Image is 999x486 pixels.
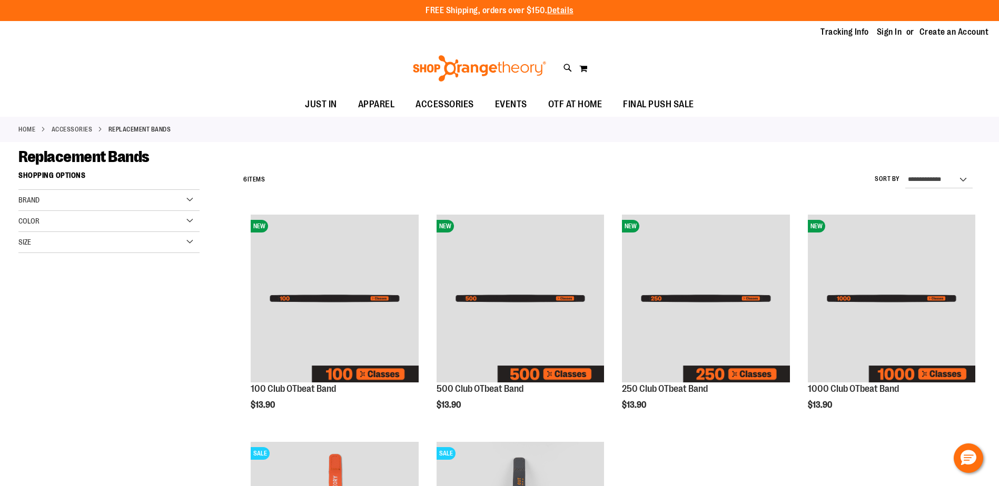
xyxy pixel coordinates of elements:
[622,400,648,410] span: $13.90
[348,93,405,117] a: APPAREL
[358,93,395,116] span: APPAREL
[803,209,981,431] div: product
[808,383,899,394] a: 1000 Club OTbeat Band
[18,196,39,204] span: Brand
[251,215,418,382] img: Image of 100 Club OTbeat Band
[431,209,609,431] div: product
[622,383,708,394] a: 250 Club OTbeat Band
[426,5,573,17] p: FREE Shipping, orders over $150.
[243,171,265,188] h2: Items
[617,209,795,431] div: product
[548,93,602,116] span: OTF AT HOME
[251,215,418,383] a: Image of 100 Club OTbeat BandNEW
[437,215,604,382] img: Image of 500 Club OTbeat Band
[437,400,462,410] span: $13.90
[808,215,975,383] a: Image of 1000 Club OTbeat BandNEW
[875,175,900,184] label: Sort By
[437,215,604,383] a: Image of 500 Club OTbeat BandNEW
[245,209,423,431] div: product
[623,93,694,116] span: FINAL PUSH SALE
[52,125,93,134] a: ACCESSORIES
[622,215,789,382] img: Image of 250 Club OTbeat Band
[547,6,573,15] a: Details
[437,447,456,460] span: SALE
[405,93,484,116] a: ACCESSORIES
[251,400,276,410] span: $13.90
[808,400,834,410] span: $13.90
[622,220,639,232] span: NEW
[251,220,268,232] span: NEW
[437,220,454,232] span: NEW
[877,26,902,38] a: Sign In
[251,447,270,460] span: SALE
[808,215,975,382] img: Image of 1000 Club OTbeat Band
[437,383,523,394] a: 500 Club OTbeat Band
[612,93,705,117] a: FINAL PUSH SALE
[305,93,337,116] span: JUST IN
[954,443,983,473] button: Hello, have a question? Let’s chat.
[484,93,538,117] a: EVENTS
[919,26,989,38] a: Create an Account
[251,383,336,394] a: 100 Club OTbeat Band
[18,217,39,225] span: Color
[243,176,248,183] span: 6
[18,166,200,190] strong: Shopping Options
[538,93,613,117] a: OTF AT HOME
[18,125,35,134] a: Home
[294,93,348,117] a: JUST IN
[108,125,171,134] strong: Replacement Bands
[820,26,869,38] a: Tracking Info
[622,215,789,383] a: Image of 250 Club OTbeat BandNEW
[411,55,548,82] img: Shop Orangetheory
[495,93,527,116] span: EVENTS
[416,93,474,116] span: ACCESSORIES
[808,220,825,232] span: NEW
[18,148,150,166] span: Replacement Bands
[18,238,31,246] span: Size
